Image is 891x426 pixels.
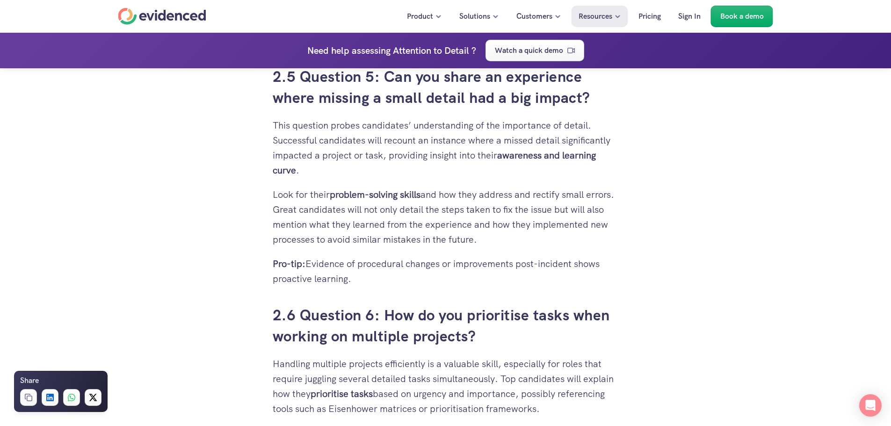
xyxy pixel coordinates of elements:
a: Book a demo [711,6,773,27]
p: Solutions [459,10,490,22]
p: Watch a quick demo [495,44,563,57]
p: Customers [516,10,552,22]
h6: Share [20,375,39,387]
a: Sign In [671,6,708,27]
strong: Pro-tip: [273,258,305,270]
h3: 2.6 Question 6: How do you prioritise tasks when working on multiple projects? [273,305,619,347]
p: This question probes candidates’ understanding of the importance of detail. Successful candidates... [273,118,619,178]
p: Product [407,10,433,22]
p: Look for their and how they address and rectify small errors. Great candidates will not only deta... [273,187,619,247]
p: Sign In [678,10,701,22]
p: Book a demo [720,10,764,22]
p: Resources [579,10,612,22]
h4: ? [471,43,476,58]
p: Need help assessing [307,43,391,58]
div: Open Intercom Messenger [859,394,882,417]
p: Handling multiple projects efficiently is a valuable skill, especially for roles that require jug... [273,356,619,416]
h4: Attention to Detail [393,43,469,58]
a: Watch a quick demo [485,40,584,61]
p: Evidence of procedural changes or improvements post-incident shows proactive learning. [273,256,619,286]
p: Pricing [638,10,661,22]
a: Home [118,8,206,25]
strong: prioritise tasks [311,388,373,400]
strong: problem-solving skills [330,188,420,201]
h3: 2.5 Question 5: Can you share an experience where missing a small detail had a big impact? [273,66,619,108]
a: Pricing [631,6,668,27]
